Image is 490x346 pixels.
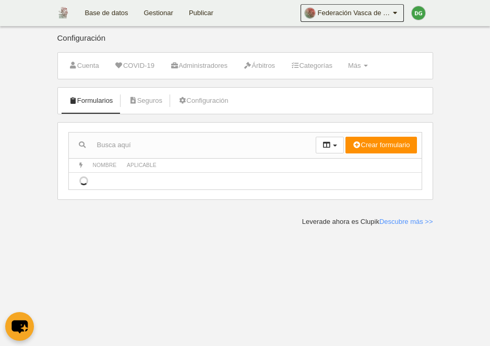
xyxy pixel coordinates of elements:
[285,58,338,74] a: Categorías
[237,58,281,74] a: Árbitros
[318,8,391,18] span: Federación Vasca de Voleibol
[412,6,425,20] img: c2l6ZT0zMHgzMCZmcz05JnRleHQ9REcmYmc9NDNhMDQ3.png
[301,4,404,22] a: Federación Vasca de Voleibol
[164,58,233,74] a: Administradores
[123,93,168,109] a: Seguros
[57,34,433,52] div: Configuración
[302,217,433,226] div: Leverade ahora es Clupik
[109,58,160,74] a: COVID-19
[69,137,316,153] input: Busca aquí
[63,93,119,109] a: Formularios
[305,8,315,18] img: Oa2hBJ8rYK13.30x30.jpg
[348,62,361,69] span: Más
[345,137,416,153] button: Crear formulario
[63,58,105,74] a: Cuenta
[5,312,34,341] button: chat-button
[379,218,433,225] a: Descubre más >>
[57,6,68,19] img: Federación Vasca de Voleibol
[127,162,157,168] span: Aplicable
[342,58,374,74] a: Más
[172,93,234,109] a: Configuración
[93,162,117,168] span: Nombre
